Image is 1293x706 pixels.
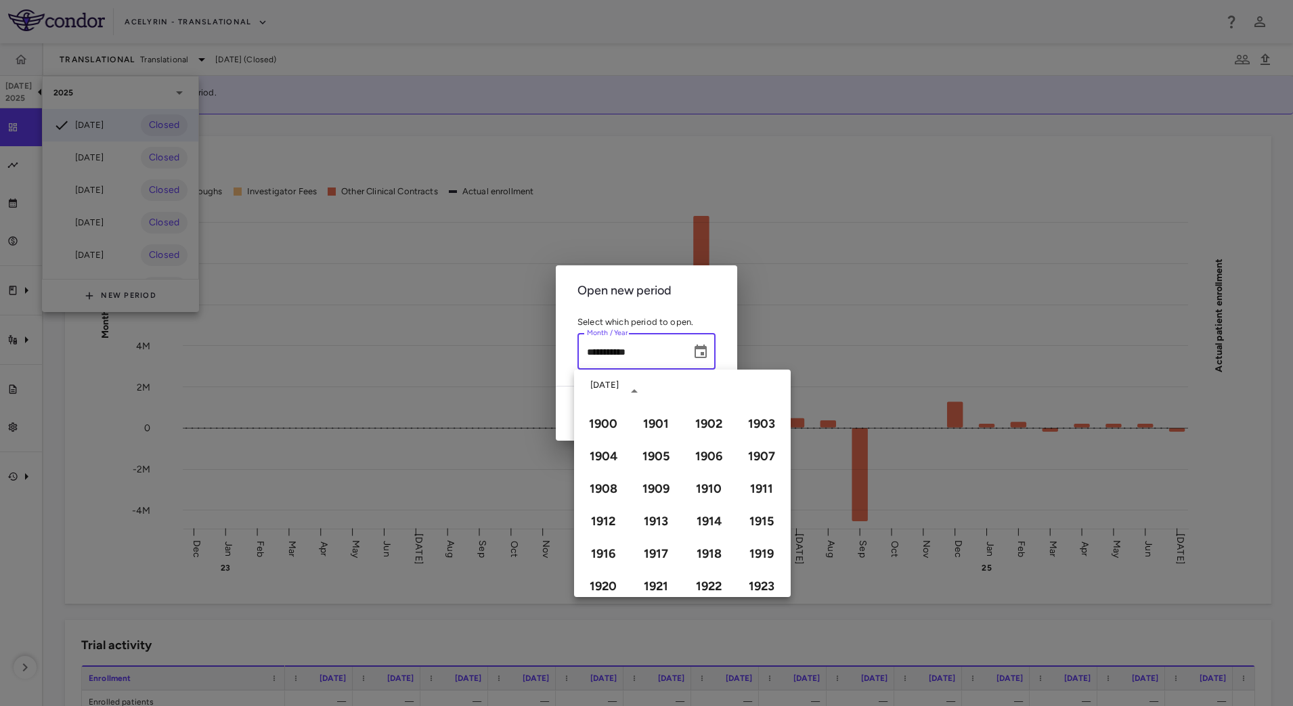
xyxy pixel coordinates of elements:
[687,338,714,366] button: Choose date, selected date is Aug 1, 2025
[579,477,628,501] button: 1908
[577,316,716,328] p: Select which period to open.
[579,574,628,598] button: 1920
[556,265,737,316] h2: Open new period
[737,509,786,533] button: 1915
[737,412,786,436] button: 1903
[579,444,628,468] button: 1904
[579,412,628,436] button: 1900
[632,574,680,598] button: 1921
[684,542,733,566] button: 1918
[579,509,628,533] button: 1912
[737,574,786,598] button: 1923
[632,412,680,436] button: 1901
[579,542,628,566] button: 1916
[737,444,786,468] button: 1907
[684,509,733,533] button: 1914
[623,380,646,403] button: year view is open, switch to calendar view
[590,379,619,391] div: [DATE]
[684,574,733,598] button: 1922
[737,477,786,501] button: 1911
[684,477,733,501] button: 1910
[587,328,628,339] label: Month / Year
[684,412,733,436] button: 1902
[737,542,786,566] button: 1919
[632,509,680,533] button: 1913
[632,444,680,468] button: 1905
[632,477,680,501] button: 1909
[632,542,680,566] button: 1917
[684,444,733,468] button: 1906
